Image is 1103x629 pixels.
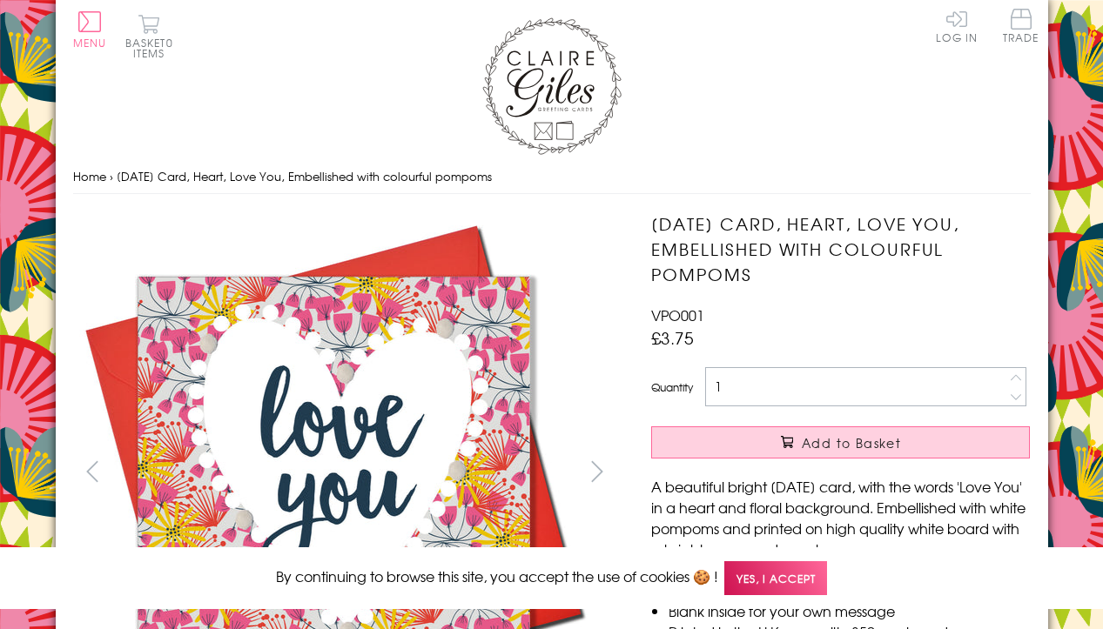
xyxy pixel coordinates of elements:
span: Trade [1003,9,1039,43]
span: [DATE] Card, Heart, Love You, Embellished with colourful pompoms [117,168,492,184]
nav: breadcrumbs [73,159,1031,195]
span: Yes, I accept [724,561,827,595]
span: Add to Basket [802,434,901,452]
button: prev [73,452,112,491]
a: Trade [1003,9,1039,46]
img: Claire Giles Greetings Cards [482,17,622,155]
h1: [DATE] Card, Heart, Love You, Embellished with colourful pompoms [651,211,1030,286]
button: Add to Basket [651,426,1030,458]
li: Blank inside for your own message [669,600,1030,621]
a: Home [73,168,106,184]
span: £3.75 [651,325,694,350]
button: Basket0 items [125,14,173,58]
button: Menu [73,11,107,48]
span: VPO001 [651,304,704,325]
span: Menu [73,35,107,50]
span: › [110,168,113,184]
p: A beautiful bright [DATE] card, with the words 'Love You' in a heart and floral background. Embel... [651,476,1030,559]
button: next [577,452,616,491]
a: Log In [936,9,978,43]
span: 0 items [133,35,173,61]
label: Quantity [651,379,693,395]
